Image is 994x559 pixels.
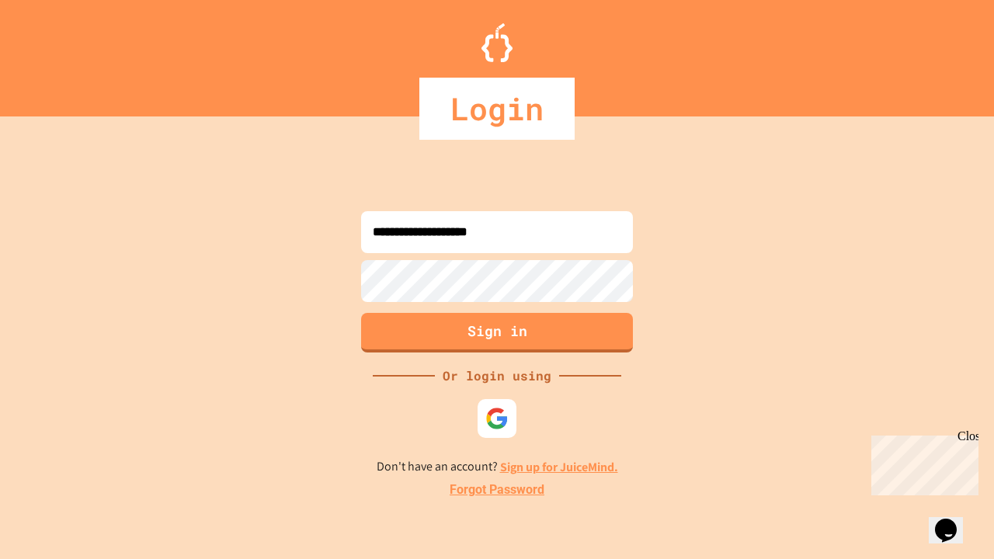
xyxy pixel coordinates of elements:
iframe: chat widget [865,429,978,495]
img: google-icon.svg [485,407,509,430]
iframe: chat widget [929,497,978,543]
a: Forgot Password [450,481,544,499]
div: Chat with us now!Close [6,6,107,99]
p: Don't have an account? [377,457,618,477]
a: Sign up for JuiceMind. [500,459,618,475]
div: Login [419,78,575,140]
button: Sign in [361,313,633,352]
img: Logo.svg [481,23,513,62]
div: Or login using [435,366,559,385]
